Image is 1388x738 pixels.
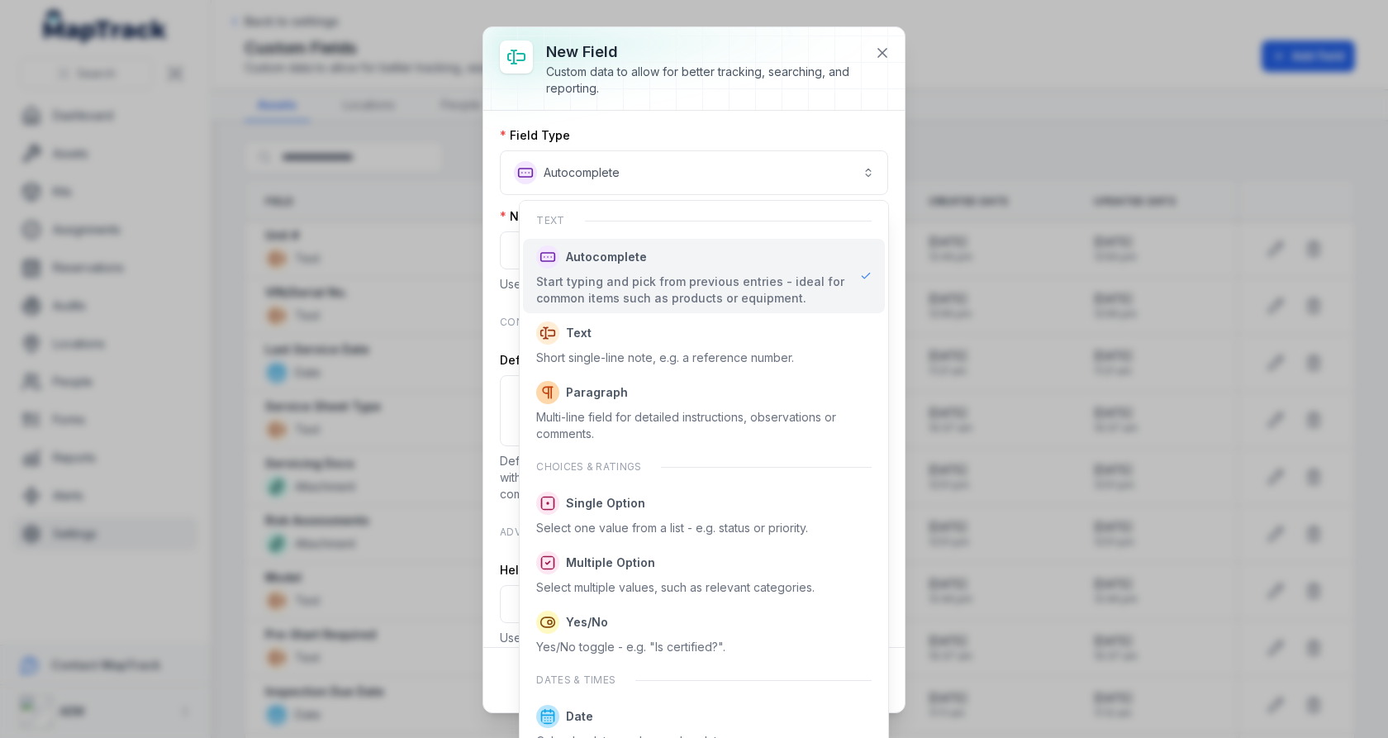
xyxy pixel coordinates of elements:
div: Select multiple values, such as relevant categories. [536,579,815,596]
div: Short single-line note, e.g. a reference number. [536,350,794,366]
button: Autocomplete [500,150,888,195]
div: Yes/No toggle - e.g. "Is certified?". [536,639,725,655]
span: Multiple Option [566,555,655,571]
span: Single Option [566,495,645,512]
span: Yes/No [566,614,608,631]
span: Autocomplete [566,249,647,265]
span: Paragraph [566,384,628,401]
div: Choices & ratings [523,450,884,483]
div: Select one value from a list - e.g. status or priority. [536,520,808,536]
span: Date [566,708,593,725]
div: Dates & times [523,664,884,697]
span: Text [566,325,592,341]
div: Text [523,204,884,237]
div: Start typing and pick from previous entries - ideal for common items such as products or equipment. [536,274,846,307]
div: Multi-line field for detailed instructions, observations or comments. [536,409,871,442]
